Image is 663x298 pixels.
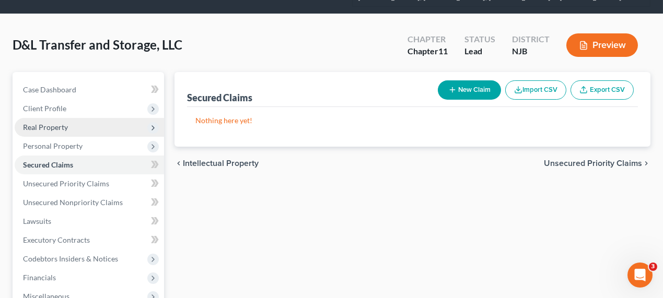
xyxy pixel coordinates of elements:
[23,179,109,188] span: Unsecured Priority Claims
[571,80,634,100] a: Export CSV
[23,160,73,169] span: Secured Claims
[566,33,638,57] button: Preview
[23,198,123,207] span: Unsecured Nonpriority Claims
[512,33,550,45] div: District
[13,37,182,52] span: D&L Transfer and Storage, LLC
[438,80,501,100] button: New Claim
[15,212,164,231] a: Lawsuits
[175,159,259,168] button: chevron_left Intellectual Property
[505,80,566,100] button: Import CSV
[627,263,653,288] iframe: Intercom live chat
[15,80,164,99] a: Case Dashboard
[544,159,642,168] span: Unsecured Priority Claims
[23,235,90,244] span: Executory Contracts
[438,46,448,56] span: 11
[544,159,650,168] button: Unsecured Priority Claims chevron_right
[649,263,657,271] span: 3
[15,231,164,249] a: Executory Contracts
[183,159,259,168] span: Intellectual Property
[15,174,164,193] a: Unsecured Priority Claims
[23,123,68,132] span: Real Property
[642,159,650,168] i: chevron_right
[512,45,550,57] div: NJB
[23,104,66,113] span: Client Profile
[175,159,183,168] i: chevron_left
[408,33,448,45] div: Chapter
[187,91,252,104] div: Secured Claims
[23,273,56,282] span: Financials
[15,156,164,174] a: Secured Claims
[15,193,164,212] a: Unsecured Nonpriority Claims
[23,85,76,94] span: Case Dashboard
[195,115,630,126] p: Nothing here yet!
[23,141,83,150] span: Personal Property
[464,45,495,57] div: Lead
[408,45,448,57] div: Chapter
[23,217,51,225] span: Lawsuits
[464,33,495,45] div: Status
[23,254,118,263] span: Codebtors Insiders & Notices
